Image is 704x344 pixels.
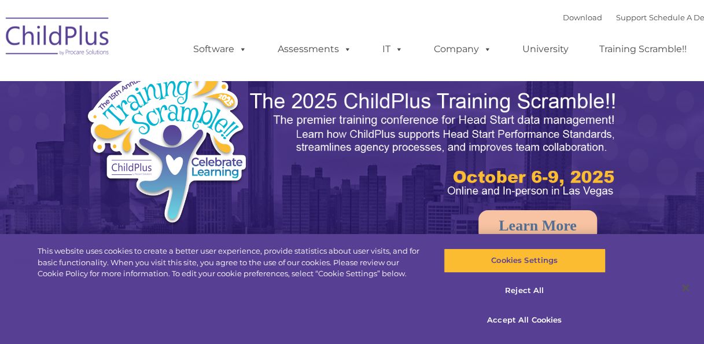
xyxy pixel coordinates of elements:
[444,248,606,273] button: Cookies Settings
[182,38,259,61] a: Software
[266,38,363,61] a: Assessments
[616,13,647,22] a: Support
[444,308,606,332] button: Accept All Cookies
[157,124,207,133] span: Phone number
[422,38,503,61] a: Company
[673,275,698,301] button: Close
[563,13,602,22] a: Download
[371,38,415,61] a: IT
[511,38,580,61] a: University
[157,76,193,85] span: Last name
[478,210,597,241] a: Learn More
[444,279,606,303] button: Reject All
[588,38,698,61] a: Training Scramble!!
[38,246,422,280] div: This website uses cookies to create a better user experience, provide statistics about user visit...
